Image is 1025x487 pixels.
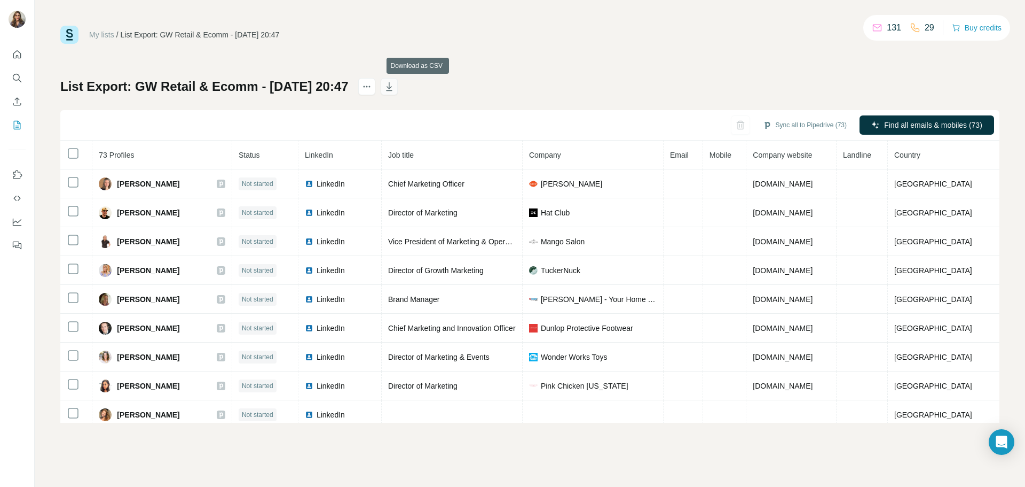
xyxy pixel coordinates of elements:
span: Hat Club [541,207,570,218]
img: Avatar [99,351,112,364]
h1: List Export: GW Retail & Ecomm - [DATE] 20:47 [60,78,349,95]
img: Avatar [99,264,112,277]
span: Director of Growth Marketing [388,266,484,275]
span: [GEOGRAPHIC_DATA] [894,324,972,333]
span: Not started [242,266,273,275]
img: Avatar [99,408,112,421]
img: Avatar [99,177,112,190]
span: Mobile [709,151,731,159]
button: Quick start [9,45,26,64]
img: company-logo [529,180,538,188]
span: LinkedIn [317,179,345,189]
img: LinkedIn logo [305,180,313,188]
img: company-logo [529,266,538,275]
span: Find all emails & mobiles (73) [884,120,982,130]
span: Job title [388,151,414,159]
img: company-logo [529,384,538,386]
p: 131 [887,21,901,34]
span: Chief Marketing and Innovation Officer [388,324,516,333]
span: [GEOGRAPHIC_DATA] [894,382,972,390]
button: Find all emails & mobiles (73) [860,115,994,135]
span: Director of Marketing [388,208,458,217]
img: Avatar [99,293,112,306]
span: [PERSON_NAME] [117,207,179,218]
img: LinkedIn logo [305,208,313,217]
span: Chief Marketing Officer [388,180,464,188]
span: Not started [242,237,273,246]
img: LinkedIn logo [305,353,313,361]
span: [PERSON_NAME] [117,294,179,305]
img: company-logo [529,324,538,333]
button: Dashboard [9,212,26,231]
span: [GEOGRAPHIC_DATA] [894,266,972,275]
span: [GEOGRAPHIC_DATA] [894,180,972,188]
span: [DOMAIN_NAME] [753,237,813,246]
span: [PERSON_NAME] [117,236,179,247]
span: Not started [242,352,273,362]
div: List Export: GW Retail & Ecomm - [DATE] 20:47 [121,29,280,40]
span: [DOMAIN_NAME] [753,295,813,304]
span: 73 Profiles [99,151,134,159]
p: 29 [925,21,934,34]
span: Director of Marketing & Events [388,353,490,361]
span: Country [894,151,920,159]
img: LinkedIn logo [305,411,313,419]
span: [GEOGRAPHIC_DATA] [894,295,972,304]
img: Avatar [99,206,112,219]
span: Company website [753,151,812,159]
a: My lists [89,30,114,39]
span: Email [670,151,689,159]
span: Brand Manager [388,295,440,304]
button: Feedback [9,236,26,255]
span: TuckerNuck [541,265,580,276]
span: Wonder Works Toys [541,352,608,362]
span: [GEOGRAPHIC_DATA] [894,353,972,361]
span: [DOMAIN_NAME] [753,353,813,361]
span: [PERSON_NAME] [117,381,179,391]
button: Use Surfe on LinkedIn [9,165,26,184]
span: [PERSON_NAME] [117,409,179,420]
li: / [116,29,119,40]
span: Landline [843,151,871,159]
span: [PERSON_NAME] [117,179,179,189]
span: [PERSON_NAME] [117,265,179,276]
div: Open Intercom Messenger [989,429,1014,455]
img: LinkedIn logo [305,266,313,275]
span: [DOMAIN_NAME] [753,180,813,188]
span: Not started [242,410,273,420]
button: Search [9,68,26,88]
img: Avatar [99,322,112,335]
span: LinkedIn [317,352,345,362]
button: actions [358,78,375,95]
img: LinkedIn logo [305,382,313,390]
span: Not started [242,295,273,304]
span: Dunlop Protective Footwear [541,323,633,334]
img: company-logo [529,353,538,361]
img: LinkedIn logo [305,295,313,304]
img: company-logo [529,237,538,246]
span: Director of Marketing [388,382,458,390]
span: LinkedIn [305,151,333,159]
img: LinkedIn logo [305,324,313,333]
span: Not started [242,208,273,218]
span: [DOMAIN_NAME] [753,266,813,275]
span: [DOMAIN_NAME] [753,324,813,333]
img: company-logo [529,295,538,304]
img: company-logo [529,208,538,217]
span: LinkedIn [317,236,345,247]
span: Status [239,151,260,159]
span: LinkedIn [317,294,345,305]
span: Not started [242,381,273,391]
img: Avatar [99,235,112,248]
span: [PERSON_NAME] - Your Home Team [541,294,657,305]
span: [PERSON_NAME] [541,179,602,189]
button: Sync all to Pipedrive (73) [755,117,854,133]
span: LinkedIn [317,323,345,334]
span: Mango Salon [541,236,585,247]
span: [GEOGRAPHIC_DATA] [894,237,972,246]
span: Pink Chicken [US_STATE] [541,381,628,391]
img: Avatar [99,380,112,392]
span: Company [529,151,561,159]
span: [PERSON_NAME] [117,352,179,362]
span: LinkedIn [317,409,345,420]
